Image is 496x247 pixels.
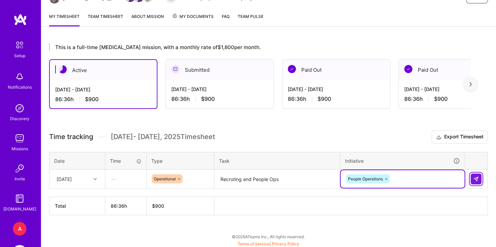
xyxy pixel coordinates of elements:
[49,133,93,141] span: Time tracking
[8,84,32,91] div: Notifications
[432,130,488,144] button: Export Timesheet
[55,96,151,103] div: 86:36 h
[473,176,479,182] img: Submit
[13,102,26,115] img: discovery
[10,115,29,122] div: Discovery
[49,152,105,170] th: Date
[345,157,460,165] div: Initiative
[57,175,72,182] div: [DATE]
[318,95,331,103] span: $900
[436,134,441,141] i: icon Download
[147,197,214,215] th: $900
[13,132,26,145] img: teamwork
[85,96,99,103] span: $900
[3,205,36,212] div: [DOMAIN_NAME]
[238,241,269,246] a: Terms of Service
[13,192,26,205] img: guide book
[12,145,28,152] div: Missions
[13,162,26,175] img: Invite
[93,177,97,181] i: icon Chevron
[348,176,383,181] span: People Operations
[166,60,274,80] div: Submitted
[49,197,105,215] th: Total
[288,86,385,93] div: [DATE] - [DATE]
[404,65,412,73] img: Paid Out
[469,82,472,87] img: right
[238,14,263,19] span: Team Pulse
[222,13,230,26] a: FAQ
[55,86,151,93] div: [DATE] - [DATE]
[288,95,385,103] div: 86:36 h
[131,13,164,26] a: About Mission
[172,13,214,20] span: My Documents
[15,175,25,182] div: Invite
[59,65,67,73] img: Active
[471,174,482,184] div: null
[110,157,142,164] div: Time
[105,197,147,215] th: 86:36h
[154,176,176,181] span: Operational
[238,241,299,246] span: |
[434,95,448,103] span: $900
[272,241,299,246] a: Privacy Policy
[11,222,28,235] a: A
[111,133,215,141] span: [DATE] - [DATE] , 2025 Timesheet
[171,95,268,103] div: 86:36 h
[288,65,296,73] img: Paid Out
[171,65,179,73] img: Submitted
[13,70,26,84] img: bell
[14,52,25,59] div: Setup
[172,13,214,26] a: My Documents
[201,95,215,103] span: $900
[147,152,214,170] th: Type
[214,152,340,170] th: Task
[171,86,268,93] div: [DATE] - [DATE]
[215,170,339,188] textarea: Recruting and People Ops
[14,14,27,26] img: logo
[106,170,146,188] div: —
[238,13,263,26] a: Team Pulse
[49,43,471,51] div: This is a full-time [MEDICAL_DATA] mission, with a monthly rate of $1,800 per month.
[49,13,80,26] a: My timesheet
[41,228,496,245] div: © 2025 ATeams Inc., All rights reserved.
[50,60,157,81] div: Active
[88,13,123,26] a: Team timesheet
[13,222,26,235] div: A
[13,38,27,52] img: setup
[282,60,390,80] div: Paid Out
